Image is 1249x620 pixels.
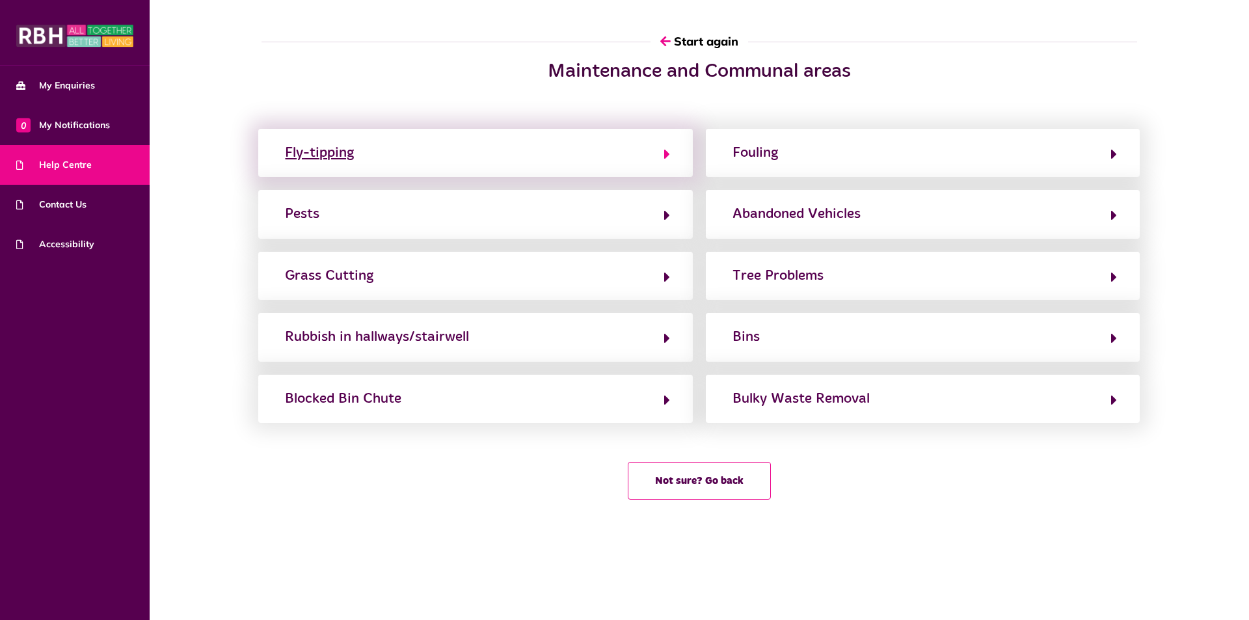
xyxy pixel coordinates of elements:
span: Help Centre [16,158,92,172]
div: Pests [285,204,319,224]
button: Tree Problems [729,265,1117,287]
div: Rubbish in hallways/stairwell [285,327,469,347]
div: Fly-tipping [285,142,354,163]
div: Tree Problems [732,265,824,286]
button: Bins [729,326,1117,348]
button: Not sure? Go back [628,462,771,500]
div: Grass Cutting [285,265,373,286]
div: Bins [732,327,760,347]
span: My Notifications [16,118,110,132]
button: Fouling [729,142,1117,164]
button: Rubbish in hallways/stairwell [281,326,669,348]
div: Fouling [732,142,778,163]
button: Abandoned Vehicles [729,203,1117,225]
span: My Enquiries [16,79,95,92]
div: Abandoned Vehicles [732,204,861,224]
div: Bulky Waste Removal [732,388,870,409]
div: Blocked Bin Chute [285,388,401,409]
h2: Maintenance and Communal areas [439,60,960,83]
button: Grass Cutting [281,265,669,287]
img: MyRBH [16,23,133,49]
button: Pests [281,203,669,225]
button: Fly-tipping [281,142,669,164]
span: 0 [16,118,31,132]
button: Blocked Bin Chute [281,388,669,410]
button: Start again [651,23,748,60]
span: Accessibility [16,237,94,251]
button: Bulky Waste Removal [729,388,1117,410]
span: Contact Us [16,198,87,211]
